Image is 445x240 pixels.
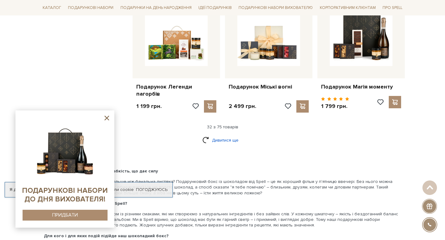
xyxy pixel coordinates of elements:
p: Це коробка, наповнена шоколадом із різними смаками, які ми створюємо з натуральних інгредієнтів і... [44,211,401,228]
a: Подарунок Магія моменту [321,83,401,90]
b: Для кого і для яких подій підійде наш шоколадний бокс? [44,233,169,238]
a: Подарунок Легенди пагорбів [136,83,216,98]
a: Каталог [40,3,64,13]
a: Корпоративним клієнтам [317,2,378,13]
div: Я дозволяю [DOMAIN_NAME] використовувати [5,187,172,192]
div: 32 з 75 товарів [38,124,407,130]
a: файли cookie [106,187,134,192]
a: Подарунки на День народження [118,3,194,13]
a: Подарункові набори вихователю [236,2,315,13]
p: Шукаєте подарунок, який скаже більше ніж банальна листівка? Подарунковий бокс із шоколадом від Sp... [44,179,401,196]
p: 1 199 грн. [136,103,162,110]
p: 1 799 грн. [321,103,349,110]
a: Про Spell [380,3,405,13]
a: Дивитися ще [202,135,243,146]
a: Подарункові набори [66,3,116,13]
p: 2 499 грн. [229,103,256,110]
a: Ідеї подарунків [196,3,234,13]
a: Погоджуюсь [136,187,167,192]
a: Подарунок Міські вогні [229,83,309,90]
